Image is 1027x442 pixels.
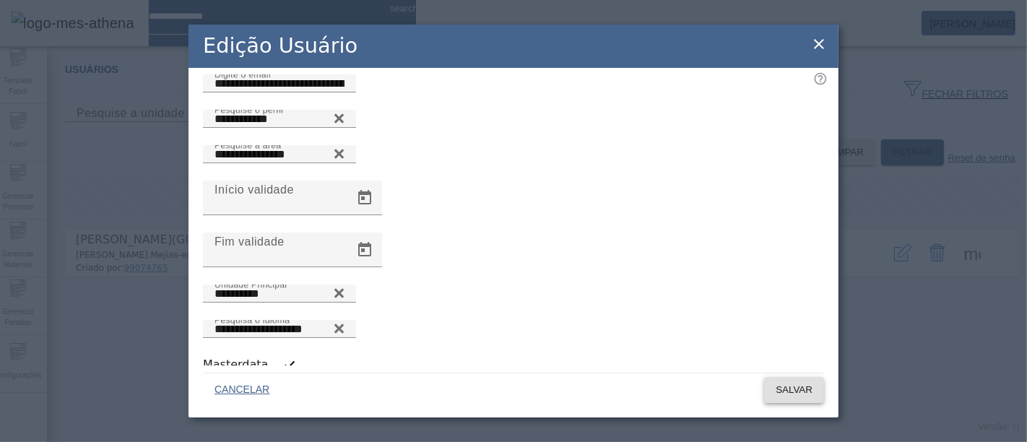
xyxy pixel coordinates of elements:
[214,279,287,289] mat-label: Unidade Principal
[214,235,285,248] mat-label: Fim validade
[203,30,357,61] h2: Edição Usuário
[347,181,382,215] button: Open calendar
[214,140,281,149] mat-label: Pesquise a área
[214,69,271,79] mat-label: Digite o email
[776,383,812,397] span: SALVAR
[203,377,281,403] button: CANCELAR
[214,321,344,338] input: Number
[214,146,344,163] input: Number
[214,183,294,196] mat-label: Início validade
[214,315,290,324] mat-label: Pesquisa o idioma
[214,383,269,397] span: CANCELAR
[203,356,271,373] label: Masterdata
[214,285,344,303] input: Number
[214,110,344,128] input: Number
[764,377,824,403] button: SALVAR
[214,105,283,114] mat-label: Pesquise o perfil
[347,233,382,267] button: Open calendar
